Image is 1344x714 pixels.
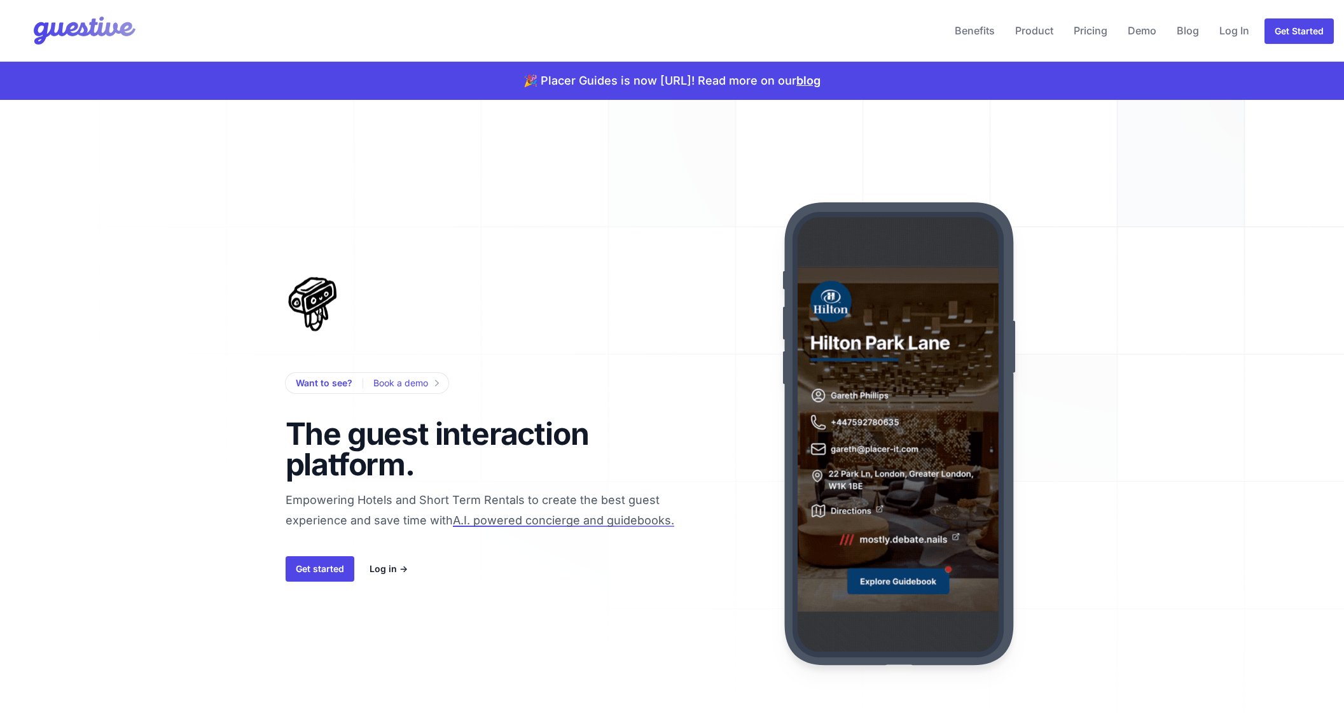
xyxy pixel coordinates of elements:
[10,5,139,56] img: Your Company
[286,556,354,582] a: Get started
[373,375,438,391] a: Book a demo
[1172,15,1204,46] a: Blog
[286,493,713,582] span: Empowering Hotels and Short Term Rentals to create the best guest experience and save time with
[796,74,821,87] a: blog
[523,72,821,90] p: 🎉 Placer Guides is now [URL]! Read more on our
[1123,15,1161,46] a: Demo
[370,561,408,577] a: Log in →
[286,419,611,480] h1: The guest interaction platform.
[950,15,1000,46] a: Benefits
[1069,15,1112,46] a: Pricing
[453,514,674,527] span: A.I. powered concierge and guidebooks.
[1264,18,1334,44] a: Get Started
[1010,15,1058,46] a: Product
[1214,15,1254,46] a: Log In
